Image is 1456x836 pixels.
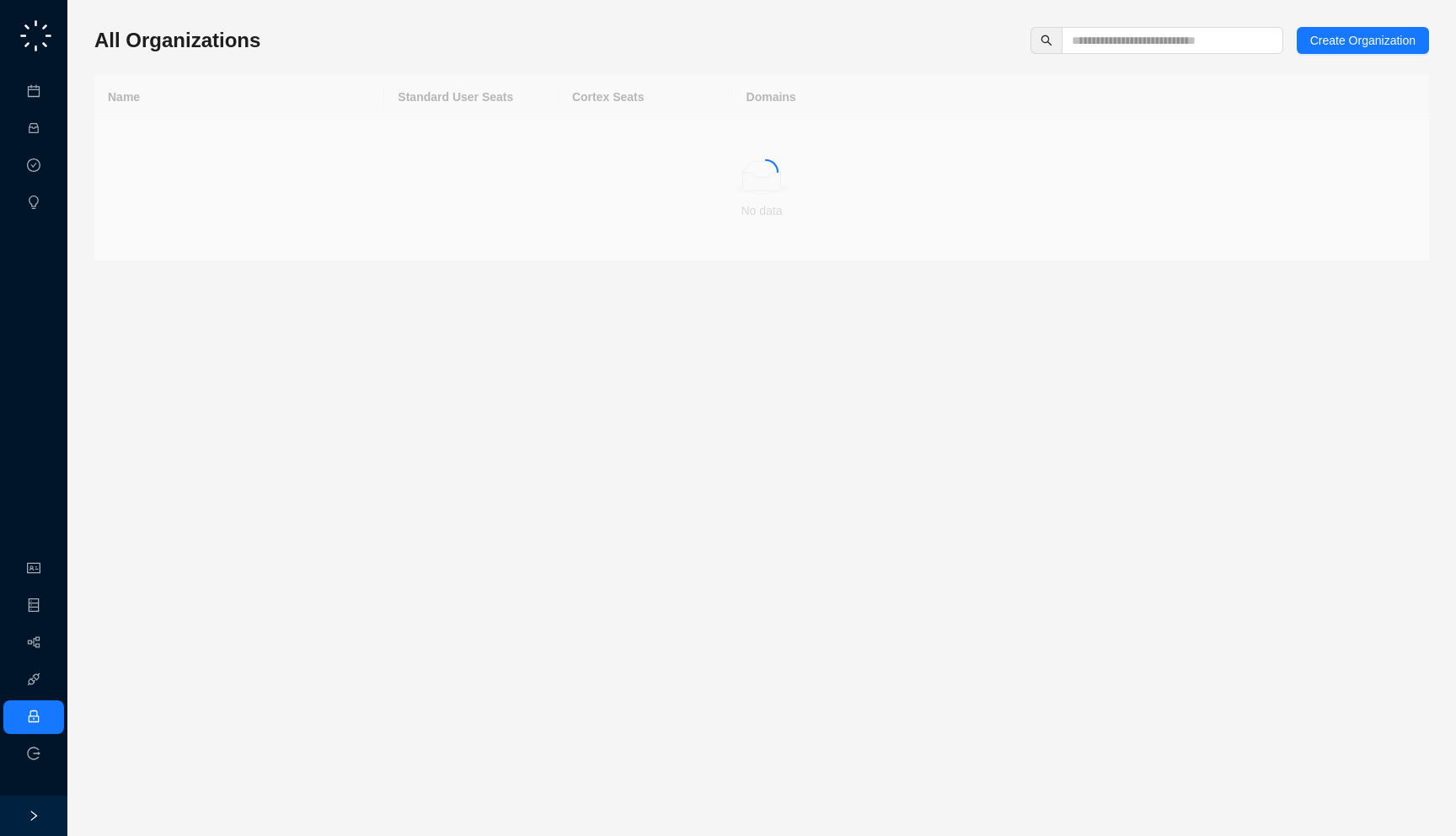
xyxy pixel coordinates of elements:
[1310,31,1416,50] span: Create Organization
[27,747,40,760] span: logout
[748,154,784,190] span: loading
[28,810,40,822] span: right
[94,27,260,54] h3: All Organizations
[17,17,55,55] img: logo-small-C4UdH2pc.png
[1041,35,1052,46] span: search
[1297,27,1429,54] button: Create Organization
